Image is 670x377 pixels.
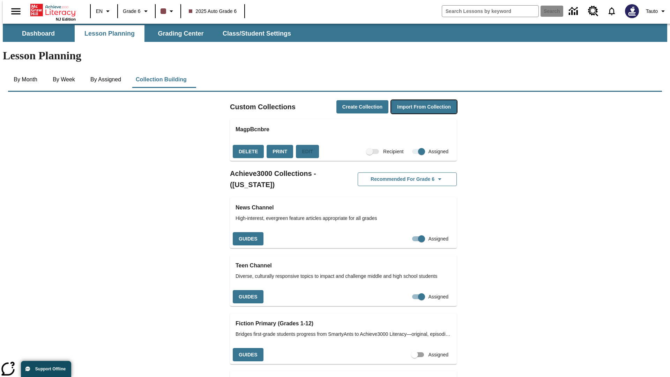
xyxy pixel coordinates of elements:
span: Bridges first-grade students progress from SmartyAnts to Achieve3000 Literacy—original, episodic ... [236,331,451,338]
button: By Month [8,71,43,88]
button: Guides [233,290,263,304]
a: Resource Center, Will open in new tab [584,2,603,21]
span: Assigned [428,148,448,155]
button: Dashboard [3,25,73,42]
span: NJ Edition [56,17,76,21]
span: Recipient [383,148,403,155]
span: Class/Student Settings [223,30,291,38]
span: Assigned [428,351,448,358]
button: Select a new avatar [621,2,643,20]
span: Grade 6 [123,8,141,15]
span: Support Offline [35,367,66,371]
button: Open side menu [6,1,26,22]
button: Delete [233,145,264,158]
a: Data Center [565,2,584,21]
button: Guides [233,232,263,246]
h3: Teen Channel [236,261,451,271]
span: 2025 Auto Grade 6 [189,8,237,15]
img: Avatar [625,4,639,18]
span: EN [96,8,103,15]
a: Notifications [603,2,621,20]
button: Grade: Grade 6, Select a grade [120,5,153,17]
button: Class color is dark brown. Change class color [158,5,178,17]
button: Collection Building [130,71,192,88]
button: Profile/Settings [643,5,670,17]
button: Support Offline [21,361,71,377]
span: Lesson Planning [84,30,135,38]
button: Guides [233,348,263,362]
h3: Fiction Primary (Grades 1-12) [236,319,451,328]
button: Create Collection [336,100,388,114]
input: search field [442,6,538,17]
button: Language: EN, Select a language [93,5,115,17]
button: Lesson Planning [75,25,144,42]
button: By Week [46,71,81,88]
button: Recommended for Grade 6 [358,172,457,186]
div: SubNavbar [3,25,297,42]
span: Diverse, culturally responsive topics to impact and challenge middle and high school students [236,273,451,280]
h2: Custom Collections [230,101,296,112]
button: Import from Collection [391,100,457,114]
div: SubNavbar [3,24,667,42]
h3: News Channel [236,203,451,213]
button: Print, will open in a new window [267,145,293,158]
div: Because this collection has already started, you cannot change the collection. You can adjust ind... [296,145,319,158]
h1: Lesson Planning [3,49,667,62]
h3: MagpBcnbre [236,125,451,134]
span: Dashboard [22,30,55,38]
button: Grading Center [146,25,216,42]
span: Assigned [428,235,448,243]
span: Assigned [428,293,448,301]
button: Class/Student Settings [217,25,297,42]
a: Home [30,3,76,17]
span: Tauto [646,8,658,15]
span: High-interest, evergreen feature articles appropriate for all grades [236,215,451,222]
span: Grading Center [158,30,203,38]
h2: Achieve3000 Collections - ([US_STATE]) [230,168,343,190]
button: By Assigned [85,71,127,88]
div: Home [30,2,76,21]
